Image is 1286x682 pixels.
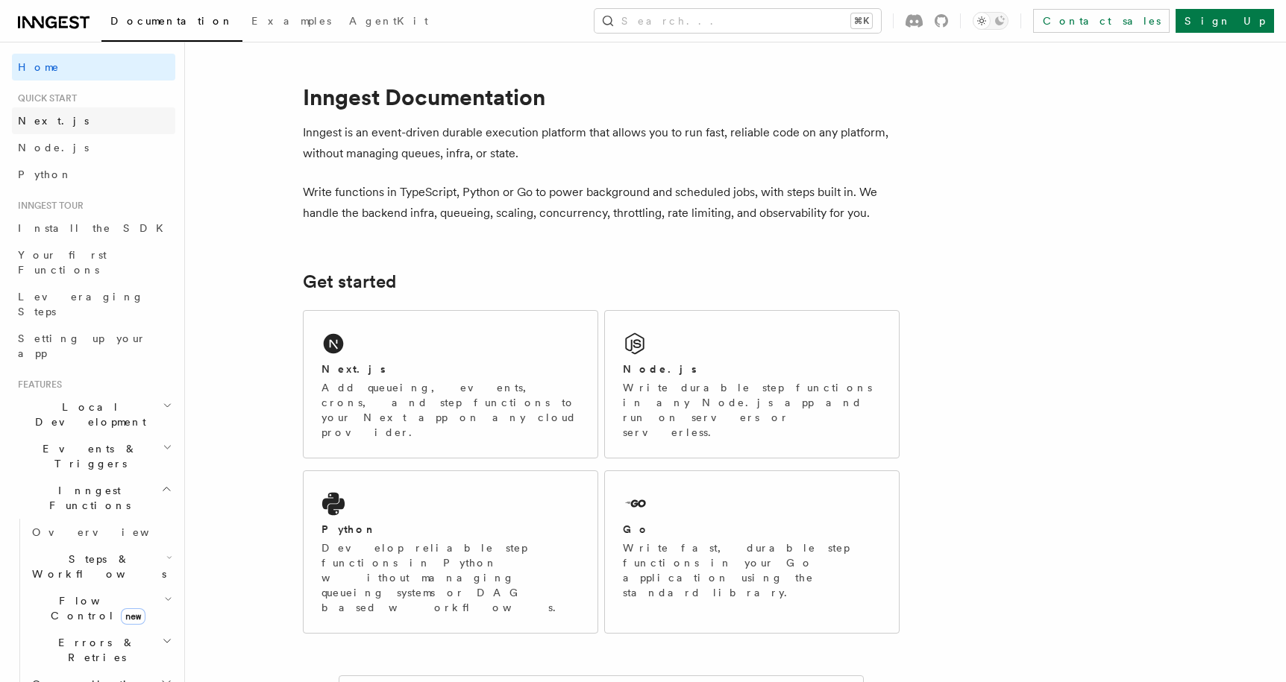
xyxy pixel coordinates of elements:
span: Next.js [18,115,89,127]
h1: Inngest Documentation [303,83,900,110]
h2: Python [321,522,377,537]
span: Inngest Functions [12,483,161,513]
a: PythonDevelop reliable step functions in Python without managing queueing systems or DAG based wo... [303,470,598,634]
a: Home [12,54,175,80]
span: Python [18,168,72,180]
a: Python [12,161,175,188]
a: Leveraging Steps [12,283,175,325]
span: Home [18,60,60,75]
p: Develop reliable step functions in Python without managing queueing systems or DAG based workflows. [321,540,580,615]
p: Write durable step functions in any Node.js app and run on servers or serverless. [623,380,881,440]
p: Write functions in TypeScript, Python or Go to power background and scheduled jobs, with steps bu... [303,182,900,224]
span: Events & Triggers [12,441,163,471]
kbd: ⌘K [851,13,872,28]
a: AgentKit [340,4,437,40]
a: GoWrite fast, durable step functions in your Go application using the standard library. [604,470,900,634]
span: Your first Functions [18,249,107,276]
span: Inngest tour [12,200,84,212]
button: Toggle dark mode [973,12,1009,30]
a: Overview [26,519,175,546]
span: AgentKit [349,15,428,27]
h2: Node.js [623,361,697,376]
a: Examples [242,4,340,40]
a: Node.js [12,134,175,161]
h2: Next.js [321,361,386,376]
button: Events & Triggers [12,435,175,477]
span: Overview [32,526,186,538]
button: Steps & Workflows [26,546,175,587]
a: Install the SDK [12,215,175,241]
a: Next.js [12,107,175,134]
button: Errors & Retries [26,629,175,671]
p: Inngest is an event-driven durable execution platform that allows you to run fast, reliable code ... [303,122,900,164]
span: Features [12,379,62,391]
span: Leveraging Steps [18,291,144,318]
p: Add queueing, events, crons, and step functions to your Next app on any cloud provider. [321,380,580,440]
button: Inngest Functions [12,477,175,519]
h2: Go [623,522,650,537]
a: Sign Up [1176,9,1274,33]
span: Local Development [12,400,163,429]
button: Local Development [12,394,175,435]
button: Flow Controlnew [26,587,175,629]
span: Documentation [110,15,233,27]
span: Examples [251,15,331,27]
a: Your first Functions [12,241,175,283]
a: Get started [303,271,396,292]
button: Search...⌘K [595,9,881,33]
span: Quick start [12,92,77,104]
p: Write fast, durable step functions in your Go application using the standard library. [623,540,881,600]
span: Steps & Workflows [26,552,166,581]
a: Contact sales [1033,9,1170,33]
span: Errors & Retries [26,635,162,665]
span: Install the SDK [18,222,172,234]
a: Setting up your app [12,325,175,367]
a: Documentation [101,4,242,42]
span: Flow Control [26,593,164,623]
span: new [121,608,145,625]
a: Next.jsAdd queueing, events, crons, and step functions to your Next app on any cloud provider. [303,310,598,458]
span: Node.js [18,142,89,154]
span: Setting up your app [18,332,146,359]
a: Node.jsWrite durable step functions in any Node.js app and run on servers or serverless. [604,310,900,458]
